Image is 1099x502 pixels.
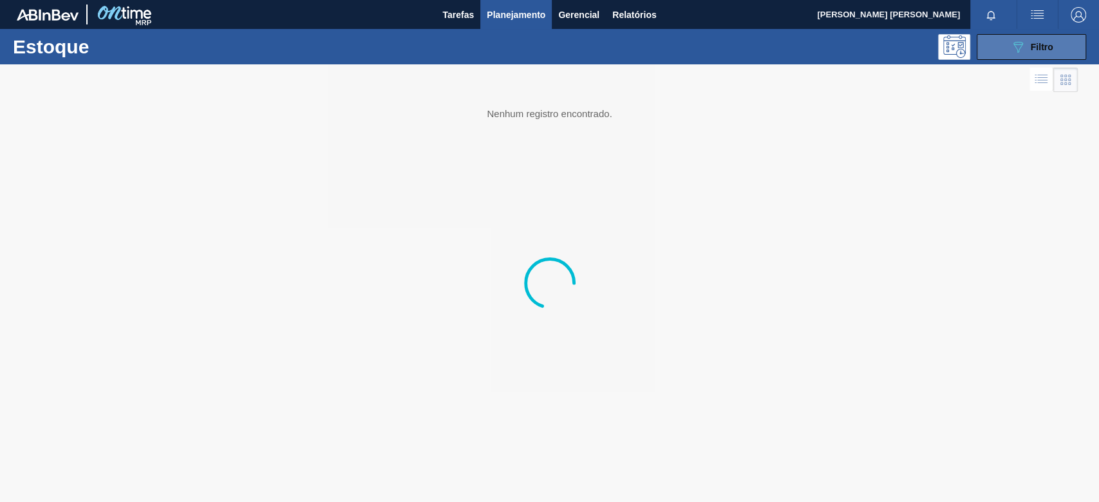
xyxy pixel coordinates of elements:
div: Pogramando: nenhum usuário selecionado [938,34,970,60]
span: Relatórios [612,7,656,23]
span: Planejamento [487,7,545,23]
img: TNhmsLtSVTkK8tSr43FrP2fwEKptu5GPRR3wAAAABJRU5ErkJggg== [17,9,79,21]
span: Gerencial [558,7,599,23]
h1: Estoque [13,39,202,54]
img: userActions [1029,7,1045,23]
button: Filtro [977,34,1086,60]
img: Logout [1071,7,1086,23]
button: Notificações [970,6,1011,24]
span: Filtro [1031,42,1053,52]
span: Tarefas [442,7,474,23]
